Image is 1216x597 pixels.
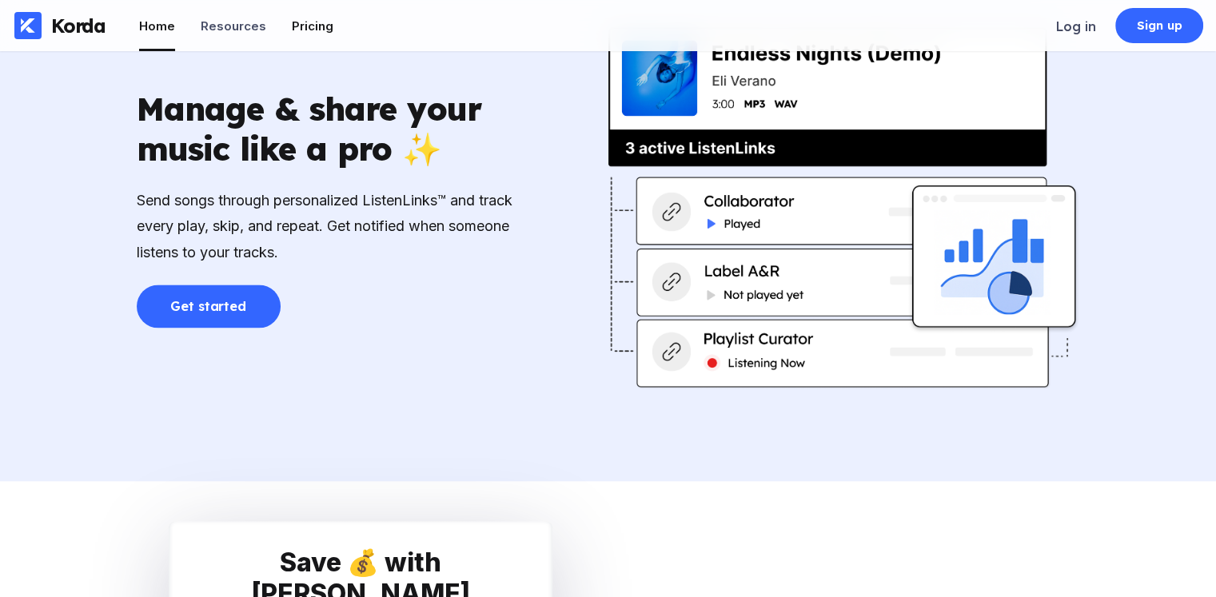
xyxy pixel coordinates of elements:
[1137,18,1182,34] div: Sign up
[1115,8,1203,43] a: Sign up
[1056,18,1096,34] div: Log in
[292,18,333,34] div: Pricing
[137,89,520,169] div: Manage & share your music like a pro ✨
[201,18,266,34] div: Resources
[137,188,520,265] div: Send songs through personalized ListenLinks™ and track every play, skip, and repeat. Get notified...
[170,298,246,314] div: Get started
[137,288,281,304] a: Get started
[51,14,106,38] div: Korda
[137,285,281,328] button: Get started
[139,18,175,34] div: Home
